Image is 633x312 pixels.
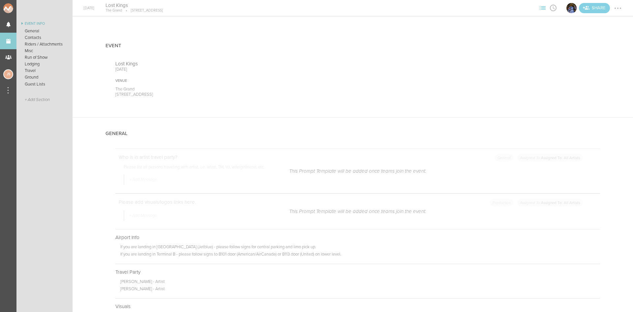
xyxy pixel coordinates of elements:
span: + Add Section [25,97,50,102]
p: If you are landing in Terminal B - please follow signs to B101 door (American/AirCanada) or B113 ... [120,252,600,259]
p: Lost Kings [115,61,343,67]
div: Jessica Smith [3,69,13,79]
h4: Lost Kings [105,2,163,9]
div: The Grand [566,2,577,14]
a: Guest Lists [16,81,73,87]
p: [STREET_ADDRESS] [122,8,163,13]
p: Airport Info [115,234,600,240]
a: Contacts [16,34,73,41]
p: [PERSON_NAME] - Artist [120,279,600,286]
a: Invite teams to the Event [579,3,610,13]
p: [PERSON_NAME] - Artist [120,286,600,294]
a: Run of Show [16,54,73,61]
span: View Sections [537,6,548,10]
p: The Grand [115,87,343,92]
p: Travel Party [115,269,600,275]
p: If you are landing in [GEOGRAPHIC_DATA] (Jetblue) - please follow signs for central parking and l... [120,244,600,252]
p: The Grand [105,8,122,13]
img: The Grand [566,3,577,13]
h4: General [105,131,128,136]
a: Riders / Attachments [16,41,73,48]
a: Lodging [16,61,73,67]
a: Ground [16,74,73,81]
span: View Itinerary [548,6,558,10]
img: NOMAD [3,3,41,13]
p: Visuals [115,303,600,309]
a: Event Info [16,20,73,28]
a: Travel [16,67,73,74]
div: Share [579,3,610,13]
h4: Event [105,43,121,49]
div: Venue [115,79,343,83]
p: [DATE] [115,67,343,72]
p: [STREET_ADDRESS] [115,92,343,97]
a: General [16,28,73,34]
a: Misc [16,48,73,54]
